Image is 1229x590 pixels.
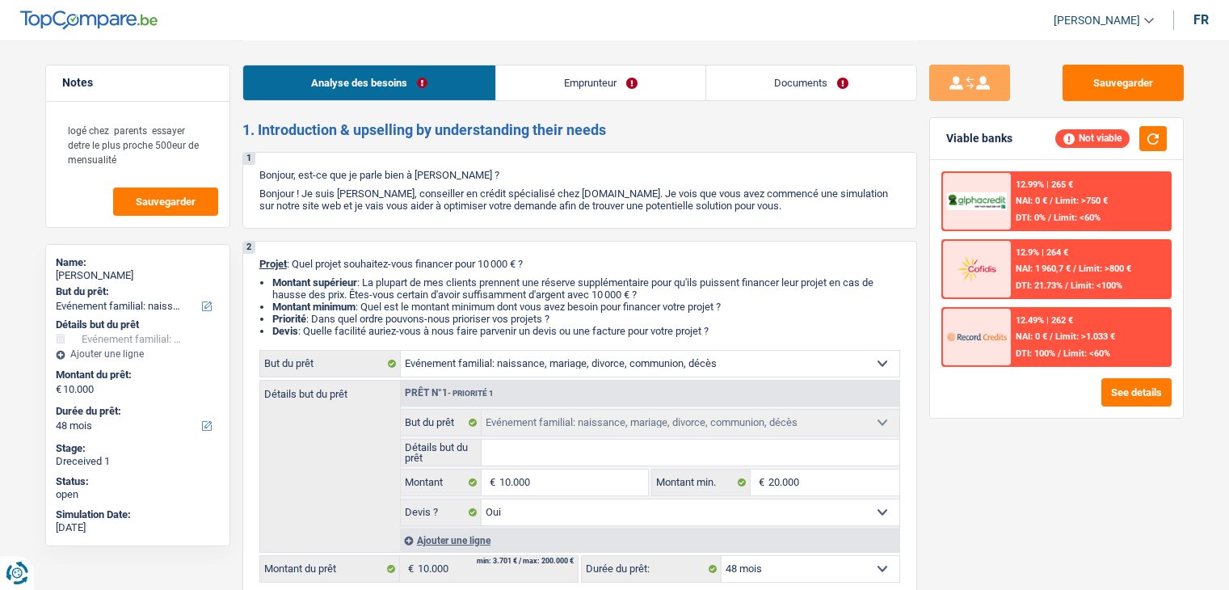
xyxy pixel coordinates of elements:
[1071,280,1122,291] span: Limit: <100%
[272,325,298,337] span: Devis
[56,256,220,269] div: Name:
[272,313,306,325] strong: Priorité
[482,470,499,495] span: €
[259,169,900,181] p: Bonjour, est-ce que je parle bien à [PERSON_NAME] ?
[272,301,356,313] strong: Montant minimum
[136,196,196,207] span: Sauvegarder
[1058,348,1061,359] span: /
[243,153,255,165] div: 1
[56,475,220,488] div: Status:
[56,455,220,468] div: Dreceived 1
[1050,196,1053,206] span: /
[1079,263,1131,274] span: Limit: >800 €
[56,269,220,282] div: [PERSON_NAME]
[1016,263,1071,274] span: NAI: 1 960,7 €
[1101,378,1172,407] button: See details
[1016,247,1068,258] div: 12.9% | 264 €
[56,348,220,360] div: Ajouter une ligne
[259,258,287,270] span: Projet
[400,529,899,552] div: Ajouter une ligne
[56,442,220,455] div: Stage:
[401,410,482,436] label: But du prêt
[946,132,1012,145] div: Viable banks
[1016,315,1073,326] div: 12.49% | 262 €
[56,369,217,381] label: Montant du prêt:
[56,508,220,521] div: Simulation Date:
[56,521,220,534] div: [DATE]
[401,470,482,495] label: Montant
[947,254,1007,284] img: Cofidis
[1055,129,1130,147] div: Not viable
[1065,280,1068,291] span: /
[1016,179,1073,190] div: 12.99% | 265 €
[401,499,482,525] label: Devis ?
[259,258,900,270] p: : Quel projet souhaitez-vous financer pour 10 000 € ?
[1063,348,1110,359] span: Limit: <60%
[1050,331,1053,342] span: /
[1016,196,1047,206] span: NAI: 0 €
[401,388,498,398] div: Prêt n°1
[401,440,482,466] label: Détails but du prêt
[272,276,357,289] strong: Montant supérieur
[56,383,61,396] span: €
[1055,331,1115,342] span: Limit: >1.033 €
[582,556,722,582] label: Durée du prêt:
[242,121,917,139] h2: 1. Introduction & upselling by understanding their needs
[1041,7,1154,34] a: [PERSON_NAME]
[947,192,1007,211] img: AlphaCredit
[56,318,220,331] div: Détails but du prêt
[1048,213,1051,223] span: /
[260,351,401,377] label: But du prêt
[260,381,400,399] label: Détails but du prêt
[56,285,217,298] label: But du prêt:
[272,276,900,301] li: : La plupart de mes clients prennent une réserve supplémentaire pour qu'ils puissent financer leu...
[1054,213,1101,223] span: Limit: <60%
[496,65,705,100] a: Emprunteur
[1016,331,1047,342] span: NAI: 0 €
[260,556,400,582] label: Montant du prêt
[56,405,217,418] label: Durée du prêt:
[477,558,574,565] div: min: 3.701 € / max: 200.000 €
[947,322,1007,352] img: Record Credits
[56,488,220,501] div: open
[113,188,218,216] button: Sauvegarder
[272,301,900,313] li: : Quel est le montant minimum dont vous avez besoin pour financer votre projet ?
[20,11,158,30] img: TopCompare Logo
[400,556,418,582] span: €
[243,242,255,254] div: 2
[272,325,900,337] li: : Quelle facilité auriez-vous à nous faire parvenir un devis ou une facture pour votre projet ?
[1055,196,1108,206] span: Limit: >750 €
[1016,348,1055,359] span: DTI: 100%
[1016,280,1063,291] span: DTI: 21.73%
[448,389,494,398] span: - Priorité 1
[1054,14,1140,27] span: [PERSON_NAME]
[243,65,495,100] a: Analyse des besoins
[1073,263,1076,274] span: /
[751,470,768,495] span: €
[1016,213,1046,223] span: DTI: 0%
[1193,12,1209,27] div: fr
[62,76,213,90] h5: Notes
[259,188,900,212] p: Bonjour ! Je suis [PERSON_NAME], conseiller en crédit spécialisé chez [DOMAIN_NAME]. Je vois que ...
[706,65,916,100] a: Documents
[1063,65,1184,101] button: Sauvegarder
[652,470,751,495] label: Montant min.
[272,313,900,325] li: : Dans quel ordre pouvons-nous prioriser vos projets ?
